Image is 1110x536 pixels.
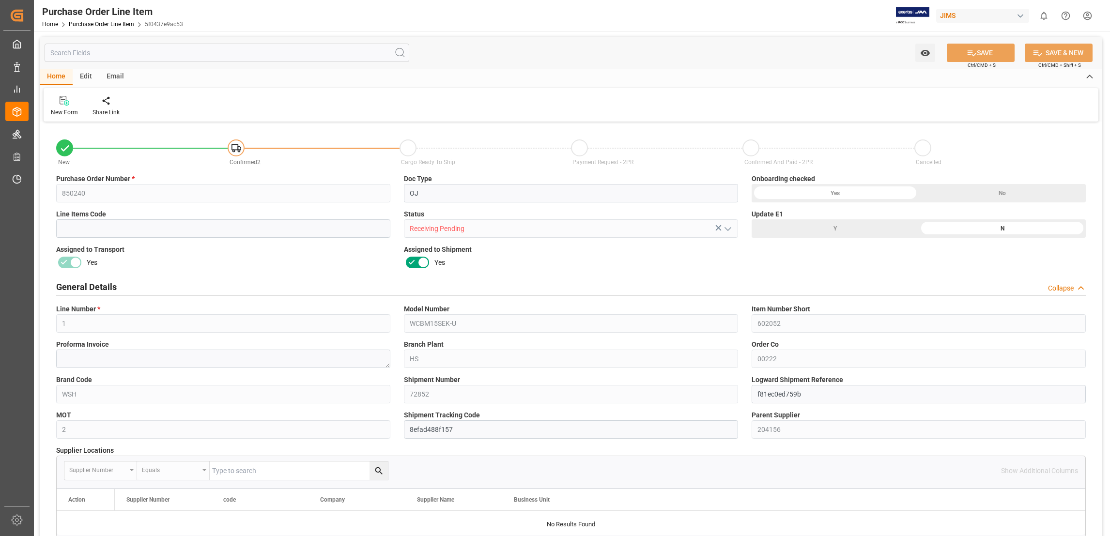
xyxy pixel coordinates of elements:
button: SAVE [947,44,1015,62]
div: Y [752,219,919,238]
div: Email [99,69,131,85]
button: Help Center [1055,5,1077,27]
span: Supplier Locations [56,445,114,456]
span: Supplier Number [126,496,170,503]
span: Logward Shipment Reference [752,375,843,385]
span: Update E1 [752,209,783,219]
button: SAVE & NEW [1025,44,1093,62]
a: Home [42,21,58,28]
span: Company [320,496,345,503]
span: MOT [56,410,71,420]
div: Purchase Order Line Item [42,4,183,19]
span: Parent Supplier [752,410,800,420]
span: Shipment Tracking Code [404,410,480,420]
span: Proforma Invoice [56,339,109,350]
span: Purchase Order Number [56,174,135,184]
span: Doc Type [404,174,432,184]
button: open menu [64,461,137,480]
span: Ctrl/CMD + S [968,61,996,69]
button: open menu [137,461,210,480]
span: Status [404,209,424,219]
h2: General Details [56,280,117,293]
span: New [58,159,70,166]
button: show 0 new notifications [1033,5,1055,27]
div: Supplier Number [69,463,126,475]
span: Item Number Short [752,304,810,314]
span: Yes [87,258,97,268]
span: Onboarding checked [752,174,815,184]
div: New Form [51,108,78,117]
span: Cancelled [916,159,941,166]
input: Search Fields [45,44,409,62]
div: Share Link [92,108,120,117]
a: Purchase Order Line Item [69,21,134,28]
span: Line Number [56,304,100,314]
div: Collapse [1048,283,1074,293]
span: Assigned to Shipment [404,245,472,255]
span: Assigned to Transport [56,245,124,255]
span: code [223,496,236,503]
span: Payment Request - 2PR [572,159,633,166]
button: open menu [915,44,935,62]
span: Shipment Number [404,375,460,385]
button: JIMS [936,6,1033,25]
img: Exertis%20JAM%20-%20Email%20Logo.jpg_1722504956.jpg [896,7,929,24]
span: Confirmed And Paid - 2PR [744,159,813,166]
div: Action [68,496,85,503]
button: open menu [720,221,735,236]
div: N [919,219,1086,238]
input: Type to search [210,461,388,480]
div: Yes [752,184,919,202]
span: Ctrl/CMD + Shift + S [1038,61,1081,69]
span: Supplier Name [417,496,454,503]
span: Model Number [404,304,449,314]
span: Cargo Ready To Ship [401,159,455,166]
span: Order Co [752,339,779,350]
span: Brand Code [56,375,92,385]
div: Equals [142,463,199,475]
span: Business Unit [514,496,550,503]
div: Edit [73,69,99,85]
span: Line Items Code [56,209,106,219]
div: Home [40,69,73,85]
div: No [919,184,1086,202]
span: Confirmed2 [230,159,261,166]
span: Branch Plant [404,339,444,350]
span: Yes [434,258,445,268]
div: JIMS [936,9,1029,23]
button: search button [370,461,388,480]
